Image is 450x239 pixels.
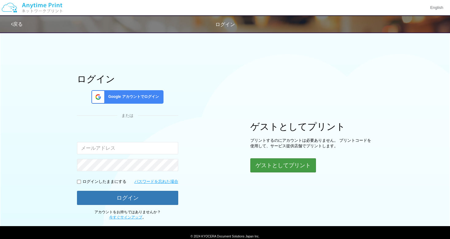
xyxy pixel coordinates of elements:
p: プリントするのにアカウントは必要ありません。 プリントコードを使用して、サービス提供店舗でプリントします。 [250,138,373,149]
h1: ログイン [77,74,178,84]
span: ログイン [215,22,235,27]
span: © 2024 KYOCERA Document Solutions Japan Inc. [190,234,260,238]
h1: ゲストとしてプリント [250,121,373,132]
a: パスワードを忘れた場合 [134,179,178,185]
button: ゲストとしてプリント [250,158,316,172]
div: または [77,113,178,119]
span: 。 [109,215,146,219]
span: Google アカウントでログイン [106,94,159,99]
button: ログイン [77,191,178,205]
a: 戻る [11,21,23,27]
input: メールアドレス [77,142,178,154]
a: 今すぐサインアップ [109,215,142,219]
p: ログインしたままにする [83,179,126,185]
p: アカウントをお持ちではありませんか？ [77,210,178,220]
